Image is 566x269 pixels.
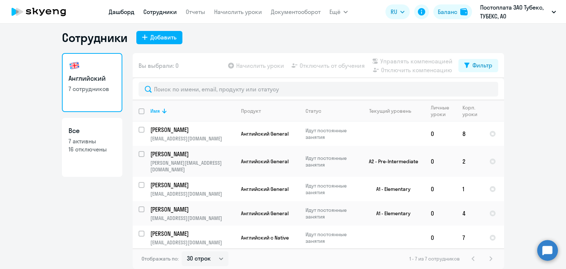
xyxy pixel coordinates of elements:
div: Статус [305,108,321,114]
button: RU [385,4,410,19]
p: [EMAIL_ADDRESS][DOMAIN_NAME] [150,215,235,221]
div: Продукт [241,108,299,114]
a: Отчеты [186,8,205,15]
img: balance [460,8,468,15]
p: 7 активны [69,137,116,145]
p: [PERSON_NAME][EMAIL_ADDRESS][DOMAIN_NAME] [150,160,235,173]
span: Английский General [241,130,289,137]
p: Идут постоянные занятия [305,127,356,140]
span: Английский General [241,158,289,165]
button: Постоплата ЗАО Тубекс, ТУБЕКС, АО [476,3,560,21]
p: 16 отключены [69,145,116,153]
a: Сотрудники [143,8,177,15]
span: 1 - 7 из 7 сотрудников [409,255,460,262]
td: 0 [425,177,457,201]
a: [PERSON_NAME] [150,126,235,134]
h1: Сотрудники [62,30,127,45]
h3: Английский [69,74,116,83]
div: Корп. уроки [462,104,478,118]
p: [EMAIL_ADDRESS][DOMAIN_NAME] [150,239,235,246]
td: 0 [425,122,457,146]
span: Английский с Native [241,234,289,241]
p: [PERSON_NAME] [150,126,234,134]
a: Дашборд [109,8,134,15]
td: 8 [457,122,483,146]
td: 4 [457,201,483,226]
p: [PERSON_NAME] [150,230,234,238]
td: 0 [425,201,457,226]
td: A1 - Elementary [356,177,425,201]
div: Продукт [241,108,261,114]
td: 0 [425,146,457,177]
td: A1 - Elementary [356,201,425,226]
span: Английский General [241,186,289,192]
div: Имя [150,108,235,114]
td: A2 - Pre-Intermediate [356,146,425,177]
span: Вы выбрали: 0 [139,61,179,70]
a: [PERSON_NAME] [150,230,235,238]
td: 0 [425,226,457,250]
button: Балансbalance [433,4,472,19]
div: Текущий уровень [369,108,411,114]
span: Английский General [241,210,289,217]
a: [PERSON_NAME] [150,150,235,158]
div: Добавить [150,33,177,42]
div: Фильтр [472,61,492,70]
a: Начислить уроки [214,8,262,15]
a: Все7 активны16 отключены [62,118,122,177]
div: Корп. уроки [462,104,483,118]
div: Личные уроки [431,104,456,118]
td: 1 [457,177,483,201]
div: Личные уроки [431,104,451,118]
div: Статус [305,108,356,114]
p: [EMAIL_ADDRESS][DOMAIN_NAME] [150,191,235,197]
a: Английский7 сотрудников [62,53,122,112]
h3: Все [69,126,116,136]
p: Идут постоянные занятия [305,207,356,220]
a: [PERSON_NAME] [150,181,235,189]
td: 7 [457,226,483,250]
p: Идут постоянные занятия [305,155,356,168]
p: [EMAIL_ADDRESS][DOMAIN_NAME] [150,135,235,142]
img: english [69,60,80,71]
div: Баланс [438,7,457,16]
p: Постоплата ЗАО Тубекс, ТУБЕКС, АО [480,3,549,21]
div: Имя [150,108,160,114]
p: Идут постоянные занятия [305,182,356,196]
span: RU [391,7,397,16]
button: Ещё [329,4,348,19]
button: Добавить [136,31,182,44]
p: Идут постоянные занятия [305,231,356,244]
p: [PERSON_NAME] [150,181,234,189]
input: Поиск по имени, email, продукту или статусу [139,82,498,97]
button: Фильтр [458,59,498,72]
a: Документооборот [271,8,321,15]
p: [PERSON_NAME] [150,205,234,213]
p: 7 сотрудников [69,85,116,93]
a: [PERSON_NAME] [150,205,235,213]
p: [PERSON_NAME] [150,150,234,158]
td: 2 [457,146,483,177]
div: Текущий уровень [362,108,424,114]
span: Ещё [329,7,340,16]
span: Отображать по: [141,255,179,262]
